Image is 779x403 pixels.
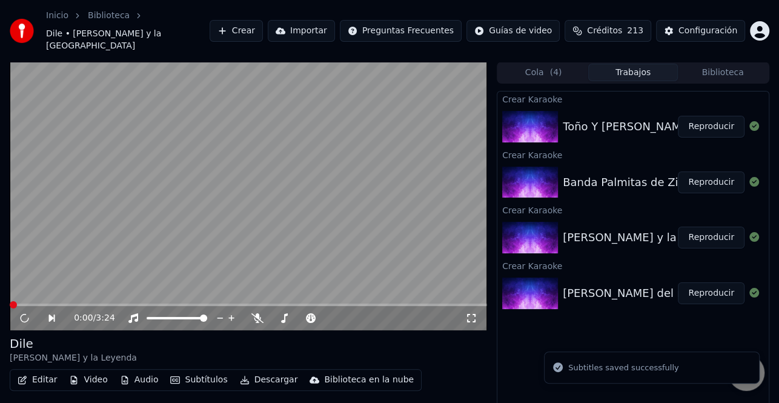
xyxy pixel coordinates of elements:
button: Video [64,371,112,388]
button: Reproducir [678,227,744,248]
button: Subtítulos [165,371,232,388]
div: Biblioteca en la nube [324,374,414,386]
span: 213 [627,25,643,37]
button: Importar [268,20,335,42]
span: Créditos [587,25,622,37]
span: Dile • [PERSON_NAME] y la [GEOGRAPHIC_DATA] [46,28,210,52]
button: Descargar [235,371,303,388]
div: Crear Karaoke [497,202,769,217]
nav: breadcrumb [46,10,210,52]
button: Audio [115,371,164,388]
div: Crear Karaoke [497,92,769,106]
button: Configuración [656,20,745,42]
div: Dile [10,335,137,352]
button: Editar [13,371,62,388]
span: 0:00 [74,312,93,324]
span: ( 4 ) [549,67,562,79]
button: Reproducir [678,116,744,138]
div: [PERSON_NAME] y la Leyenda - Dile [563,229,758,246]
button: Biblioteca [678,64,767,81]
button: Guías de video [466,20,560,42]
span: 3:24 [96,312,114,324]
button: Crear [210,20,263,42]
button: Preguntas Frecuentes [340,20,462,42]
div: / [74,312,103,324]
button: Trabajos [588,64,678,81]
div: Crear Karaoke [497,147,769,162]
button: Cola [499,64,588,81]
a: Biblioteca [88,10,130,22]
button: Reproducir [678,282,744,304]
div: Subtitles saved successfully [568,362,678,374]
div: Configuración [678,25,737,37]
img: youka [10,19,34,43]
div: [PERSON_NAME] y la Leyenda [10,352,137,364]
div: Crear Karaoke [497,258,769,273]
a: Inicio [46,10,68,22]
button: Reproducir [678,172,744,193]
button: Créditos213 [565,20,651,42]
